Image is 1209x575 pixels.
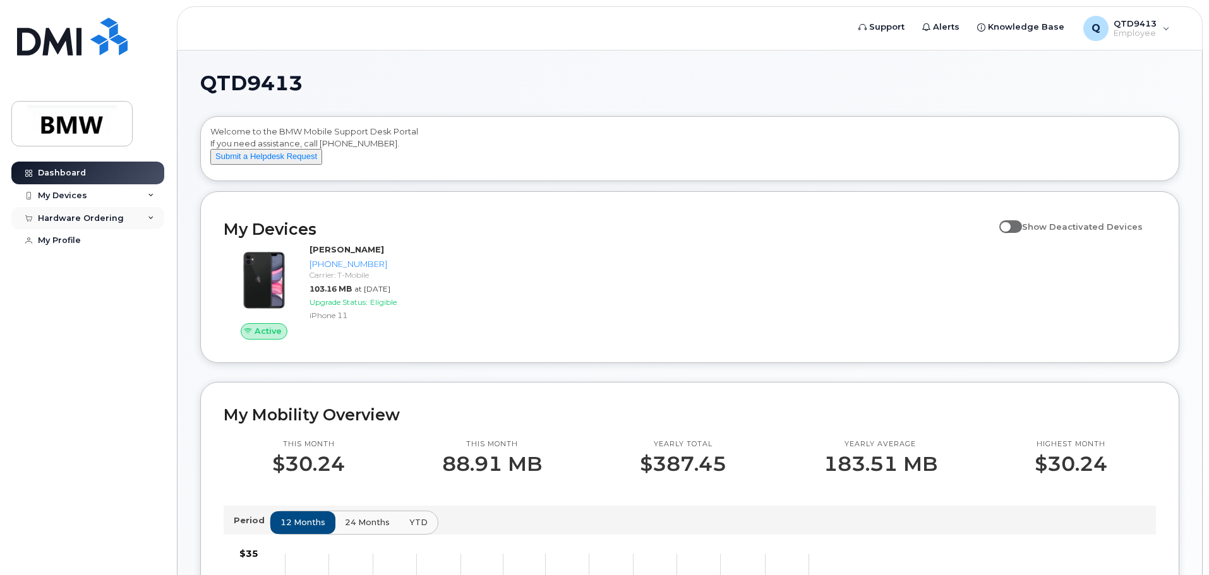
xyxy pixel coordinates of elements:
[234,250,294,311] img: iPhone_11.jpg
[272,439,345,449] p: This month
[239,548,258,559] tspan: $35
[310,258,440,270] div: [PHONE_NUMBER]
[234,514,270,526] p: Period
[1022,222,1143,232] span: Show Deactivated Devices
[224,244,445,340] a: Active[PERSON_NAME][PHONE_NUMBER]Carrier: T-Mobile103.16 MBat [DATE]Upgrade Status:EligibleiPhone 11
[210,126,1169,176] div: Welcome to the BMW Mobile Support Desk Portal If you need assistance, call [PHONE_NUMBER].
[354,284,390,293] span: at [DATE]
[1154,520,1200,566] iframe: Messenger Launcher
[640,439,726,449] p: Yearly total
[310,270,440,280] div: Carrier: T-Mobile
[1035,439,1107,449] p: Highest month
[370,297,397,307] span: Eligible
[824,439,937,449] p: Yearly average
[310,310,440,321] div: iPhone 11
[255,325,282,337] span: Active
[824,453,937,475] p: 183.51 MB
[310,284,352,293] span: 103.16 MB
[345,516,390,528] span: 24 months
[999,215,1009,225] input: Show Deactivated Devices
[310,297,368,307] span: Upgrade Status:
[210,149,322,165] button: Submit a Helpdesk Request
[224,220,993,239] h2: My Devices
[640,453,726,475] p: $387.45
[210,151,322,161] a: Submit a Helpdesk Request
[1035,453,1107,475] p: $30.24
[310,244,384,254] strong: [PERSON_NAME]
[224,405,1156,424] h2: My Mobility Overview
[442,453,542,475] p: 88.91 MB
[272,453,345,475] p: $30.24
[200,74,303,93] span: QTD9413
[442,439,542,449] p: This month
[409,516,428,528] span: YTD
